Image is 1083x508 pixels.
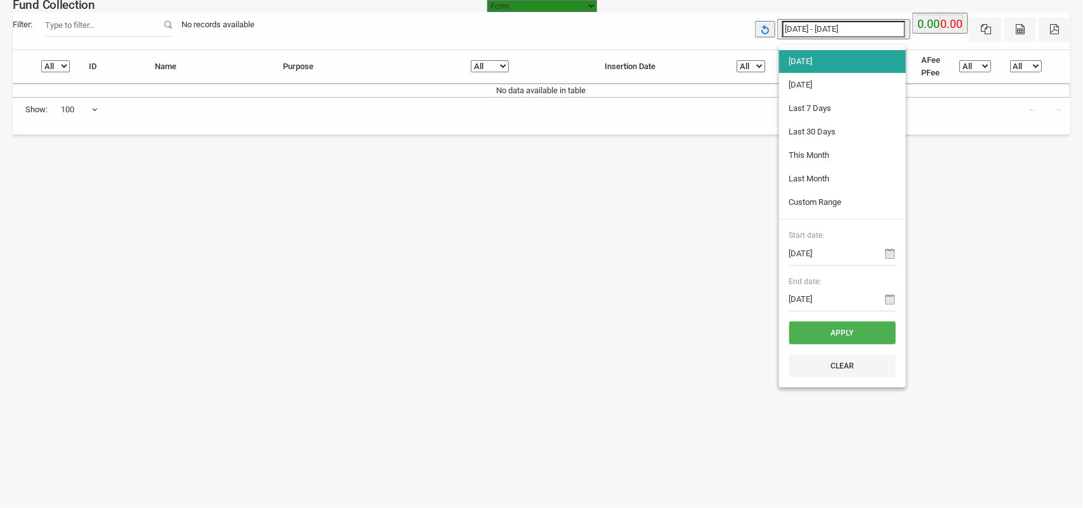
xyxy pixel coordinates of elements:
[1046,98,1070,122] a: →
[45,13,172,37] input: Filter:
[61,103,98,116] span: 100
[921,67,940,79] li: PFee
[1039,18,1070,42] button: Pdf
[779,120,906,143] li: Last 30 Days
[912,13,968,34] button: 0.00 0.00
[1004,18,1036,42] button: CSV
[25,103,48,116] span: Show:
[789,355,896,377] button: Clear
[60,98,98,122] span: 100
[970,18,1002,42] button: Excel
[172,13,264,37] div: No records available
[1021,98,1045,122] a: ←
[789,230,896,241] span: Start date:
[273,50,461,84] th: Purpose
[921,54,940,67] li: AFee
[779,144,906,167] li: This Month
[79,50,145,84] th: ID
[917,15,940,33] label: 0.00
[779,167,906,190] li: Last Month
[789,276,896,287] span: End date:
[595,50,727,84] th: Insertion Date
[779,74,906,96] li: [DATE]
[940,15,962,33] label: 0.00
[789,322,896,344] button: Apply
[13,84,1070,97] td: No data available in table
[145,50,273,84] th: Name
[779,97,906,120] li: Last 7 Days
[779,191,906,214] li: Custom Range
[779,50,906,73] li: [DATE]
